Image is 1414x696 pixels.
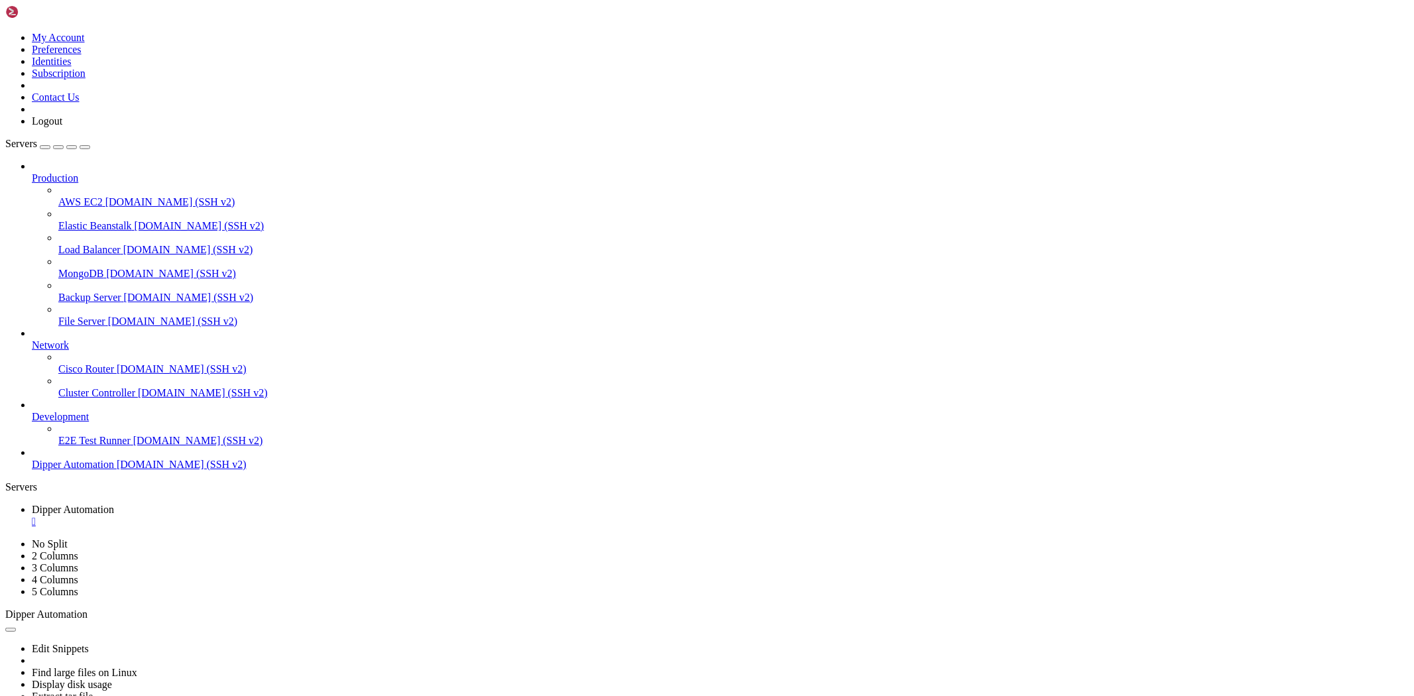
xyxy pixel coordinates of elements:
[32,339,69,351] span: Network
[58,363,114,375] span: Cisco Router
[58,292,1409,304] a: Backup Server [DOMAIN_NAME] (SSH v2)
[58,186,106,196] span: ++ooo+++/
[122,62,170,72] span: Packages:
[32,91,80,103] a: Contact Us
[5,310,1241,321] x-row: Usage of /: 32.8% of 58.94GB Users logged in: 1
[5,321,1241,332] x-row: Memory usage: 41% IPv4 address for eth0: [TECHNICAL_ID]
[5,73,53,84] span: o:+o+:++.
[138,39,180,50] span: -yyyyyyo
[117,95,138,106] span: CPU:
[58,316,1409,327] a: File Server [DOMAIN_NAME] (SSH v2)
[5,118,48,129] span: \+/+o+++
[37,28,80,38] span: -yyyyyy+
[58,268,103,279] span: MongoDB
[58,292,121,303] span: Backup Server
[58,387,1409,399] a: Cluster Controller [DOMAIN_NAME] (SSH v2)
[58,423,1409,447] li: E2E Test Runner [DOMAIN_NAME] (SSH v2)
[58,232,1409,256] li: Load Balancer [DOMAIN_NAME] (SSH v2)
[5,609,88,620] span: Dipper Automation
[64,17,106,27] span: vps58218
[133,435,263,446] span: [DOMAIN_NAME] (SSH v2)
[53,152,143,162] span: `-````.:ohdhhhhh+
[5,138,90,149] a: Servers
[32,586,78,597] a: 5 Columns
[32,411,1409,423] a: Development
[32,538,68,550] a: No Split
[123,244,253,255] span: [DOMAIN_NAME] (SSH v2)
[58,435,131,446] span: E2E Test Runner
[5,50,21,61] span: .++
[85,39,138,50] span: ://+//////
[111,107,133,117] span: GPU:
[5,17,37,27] span: ./+o+-
[37,17,58,27] span: root
[58,316,105,327] span: File Server
[53,84,101,95] span: `+sssoo+/
[5,208,37,219] span: `oo++.
[32,667,137,678] a: Find large files on Linux
[58,17,64,27] span: @
[100,479,105,490] div: (17, 42)
[58,304,1409,327] li: File Server [DOMAIN_NAME] (SSH v2)
[48,118,74,129] span: `o++o
[5,298,1241,310] x-row: System load: 0.14 Processes: 163
[5,62,37,72] span: .:++o:
[58,351,1409,375] li: Cisco Router [DOMAIN_NAME] (SSH v2)
[5,73,1241,84] x-row: sh
[5,231,1241,242] x-row: * Documentation: [URL][DOMAIN_NAME]
[58,184,1409,208] li: AWS EC2 [DOMAIN_NAME] (SSH v2)
[5,422,1241,434] x-row: Learn more about enabling ESM Infra service for Ubuntu 20.04 at
[32,115,62,127] a: Logout
[32,56,72,67] a: Identities
[5,118,1241,129] x-row: 887MiB / 1931MiB
[80,50,117,61] span: .+sss/`
[32,339,1409,351] a: Network
[32,172,78,184] span: Production
[101,84,127,95] span: Disk:
[5,163,37,174] span: `:o+++
[32,516,1409,528] a: 
[5,467,1241,479] x-row: Last login: [DATE] from [TECHNICAL_ID]
[58,196,103,207] span: AWS EC2
[111,118,133,129] span: RAM:
[5,95,1241,107] x-row: Intel Xeon Gold 5218 @ 2x 2.292GHz
[32,399,1409,447] li: Development
[5,39,1241,50] x-row: x86_64 Linux 5.4.0-216-generic
[32,459,1409,471] a: Dipper Automation [DOMAIN_NAME] (SSH v2)
[32,160,1409,327] li: Production
[5,5,82,19] img: Shellngn
[58,244,121,255] span: Load Balancer
[37,129,74,140] span: ++oo+:`
[5,5,1241,17] x-row: Welcome to Ubuntu 20.04.6 LTS (GNU/Linux 5.4.0-216-generic x86_64)
[180,39,217,50] span: Kernel:
[5,62,1241,73] x-row: 889
[58,375,1409,399] li: Cluster Controller [DOMAIN_NAME] (SSH v2)
[74,118,111,129] span: ++////.
[5,129,37,140] span: .++.o+
[74,129,117,140] span: /dddhhh.
[53,141,101,151] span: `oddhhhh+
[32,459,114,470] span: Dipper Automation
[5,107,48,117] span: /+++//+:
[5,366,1241,377] x-row: Expanded Security Maintenance for Infrastructure is not enabled.
[105,196,235,207] span: [DOMAIN_NAME] (SSH v2)
[5,84,53,95] span: .:+o:+o/.
[48,107,74,117] span: `oo+o
[58,208,1409,232] li: Elastic Beanstalk [DOMAIN_NAME] (SSH v2)
[5,95,37,106] span: .++/+:
[5,28,1241,39] x-row: Ubuntu 20.04 focal
[21,50,80,61] span: .:/++++++/-
[32,643,89,654] a: Edit Snippets
[58,387,135,398] span: Cluster Controller
[32,411,89,422] span: Development
[32,44,82,55] a: Preferences
[37,163,127,174] span: `ohhhhhhhhyo++os:
[37,95,74,106] span: +oo+o:`
[5,174,21,185] span: .o:
[58,280,1409,304] li: Backup Server [DOMAIN_NAME] (SSH v2)
[143,73,175,84] span: Shell:
[5,332,1241,343] x-row: Swap usage: 15%
[32,172,1409,184] a: Production
[58,196,1409,208] a: AWS EC2 [DOMAIN_NAME] (SSH v2)
[5,242,1241,253] x-row: * Management: [URL][DOMAIN_NAME]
